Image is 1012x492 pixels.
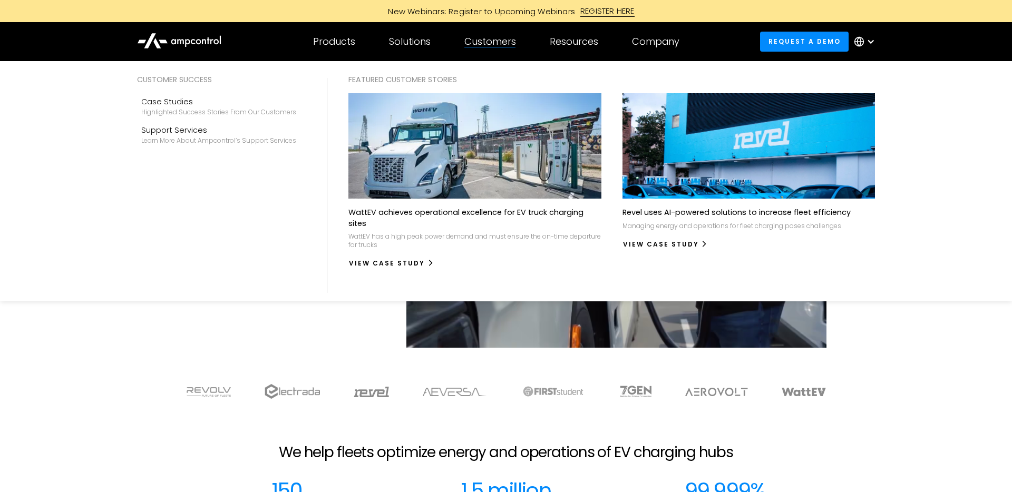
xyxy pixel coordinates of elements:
[550,36,598,47] div: Resources
[348,74,875,85] div: Featured Customer Stories
[348,232,601,249] p: WattEV has a high peak power demand and must ensure the on-time departure for trucks
[269,5,743,17] a: New Webinars: Register to Upcoming WebinarsREGISTER HERE
[265,384,320,399] img: electrada logo
[348,207,601,228] p: WattEV achieves operational excellence for EV truck charging sites
[137,74,306,85] div: Customer success
[622,236,708,253] a: View Case Study
[580,5,635,17] div: REGISTER HERE
[760,32,849,51] a: Request a demo
[632,36,679,47] div: Company
[348,255,434,272] a: View Case Study
[623,240,699,249] div: View Case Study
[389,36,431,47] div: Solutions
[141,108,296,116] div: Highlighted success stories From Our Customers
[137,120,306,149] a: Support ServicesLearn more about Ampcontrol’s support services
[313,36,355,47] div: Products
[464,36,516,47] div: Customers
[137,92,306,120] a: Case StudiesHighlighted success stories From Our Customers
[279,444,733,461] h2: We help fleets optimize energy and operations of EV charging hubs
[141,136,296,145] div: Learn more about Ampcontrol’s support services
[141,124,296,136] div: Support Services
[782,388,826,396] img: WattEV logo
[141,96,296,107] div: Case Studies
[377,6,580,17] div: New Webinars: Register to Upcoming Webinars
[622,207,851,218] p: Revel uses AI-powered solutions to increase fleet efficiency
[685,388,748,396] img: Aerovolt Logo
[349,259,425,268] div: View Case Study
[622,222,841,230] p: Managing energy and operations for fleet charging poses challenges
